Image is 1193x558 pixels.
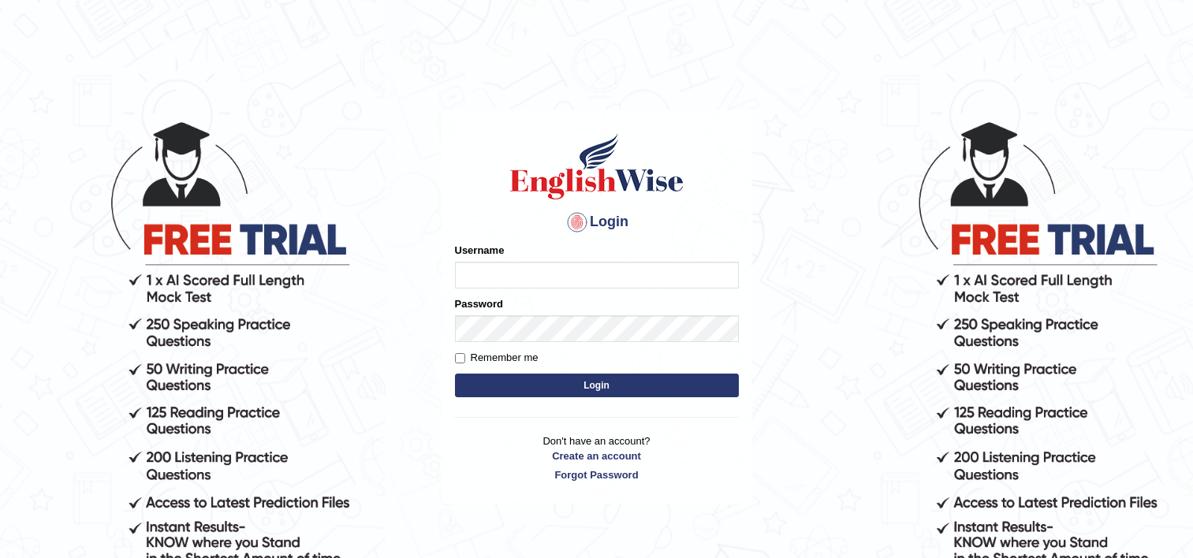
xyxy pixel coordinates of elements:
[455,243,505,258] label: Username
[455,448,739,463] a: Create an account
[507,131,687,202] img: Logo of English Wise sign in for intelligent practice with AI
[455,467,739,482] a: Forgot Password
[455,433,739,482] p: Don't have an account?
[455,374,739,397] button: Login
[455,350,539,366] label: Remember me
[455,353,465,363] input: Remember me
[455,210,739,235] h4: Login
[455,296,503,311] label: Password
